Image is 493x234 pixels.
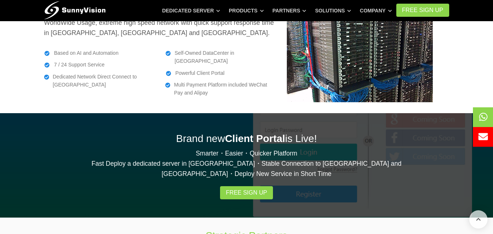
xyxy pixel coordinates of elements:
li: Powerful Client Portal [165,69,276,77]
p: SunnyVision provide High Quality Dedicated Server Hosting Service for WorldWide Usage, extreme hi... [44,7,276,38]
li: Multi Payment Platform included WeChat Pay and Alipay [165,81,276,97]
li: Based on AI and Automation [44,49,155,57]
li: Dedicated Network Direct Connect to [GEOGRAPHIC_DATA] [44,73,155,89]
a: Products [229,4,264,17]
li: Self-Owned DataCenter in [GEOGRAPHIC_DATA] [165,49,276,65]
h2: Brand new is Live! [44,131,449,146]
a: FREE Sign Up [396,4,449,17]
a: Free Sign Up [220,186,273,199]
a: Dedicated Server [162,4,220,17]
a: Company [360,4,392,17]
p: Smarter・Easier・Quicker Platform Fast Deploy a dedicated server in [GEOGRAPHIC_DATA]・Stable Connec... [44,148,449,179]
a: Partners [273,4,307,17]
li: 7 / 24 Support Service [44,61,155,69]
strong: Client Portal [225,133,285,144]
a: Solutions [315,4,351,17]
img: SunnyVision HK DataCenter - Server Rack [287,20,433,102]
